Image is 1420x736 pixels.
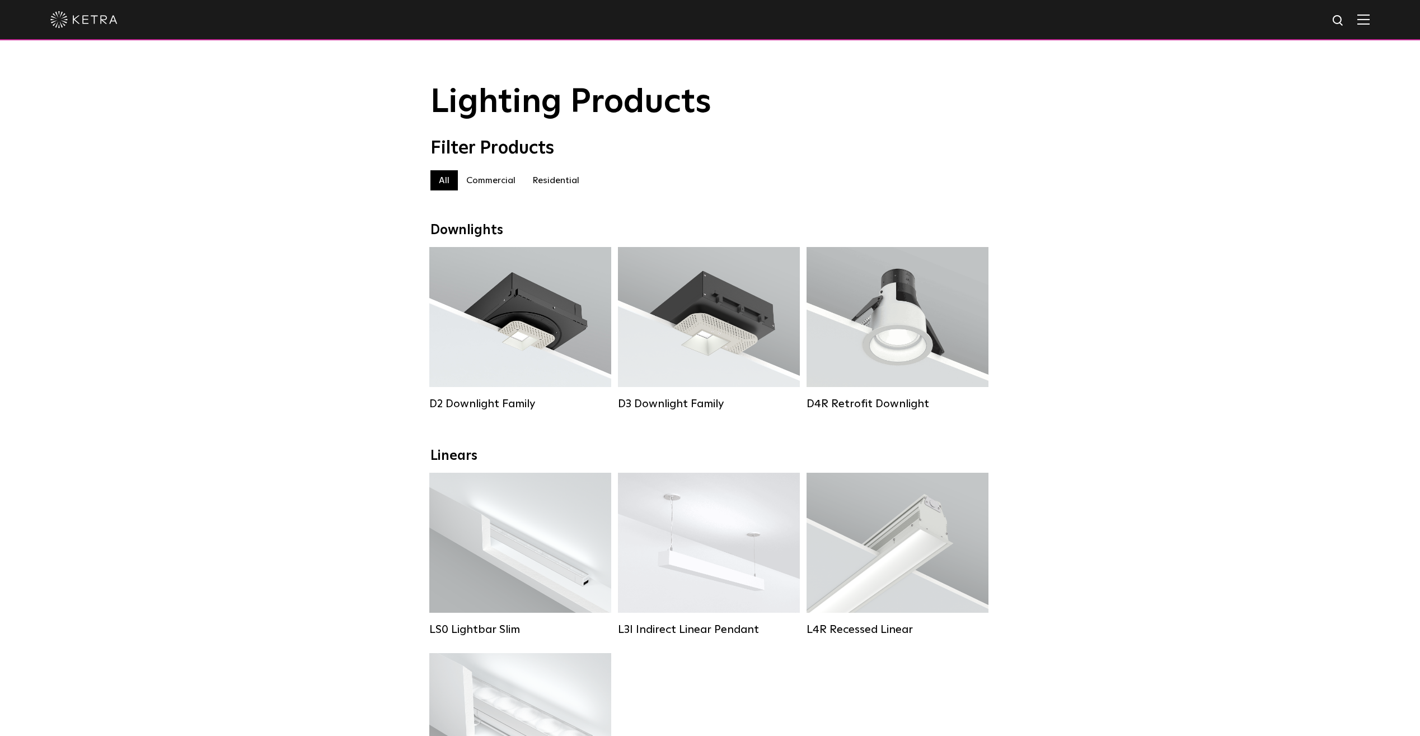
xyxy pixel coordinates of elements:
[430,138,990,159] div: Filter Products
[1332,14,1346,28] img: search icon
[429,397,611,411] div: D2 Downlight Family
[807,397,988,411] div: D4R Retrofit Downlight
[430,86,711,119] span: Lighting Products
[618,623,800,636] div: L3I Indirect Linear Pendant
[1357,14,1370,25] img: Hamburger%20Nav.svg
[618,397,800,411] div: D3 Downlight Family
[429,247,611,411] a: D2 Downlight Family Lumen Output:1200Colors:White / Black / Gloss Black / Silver / Bronze / Silve...
[50,11,118,28] img: ketra-logo-2019-white
[430,170,458,190] label: All
[430,222,990,239] div: Downlights
[618,247,800,411] a: D3 Downlight Family Lumen Output:700 / 900 / 1100Colors:White / Black / Silver / Bronze / Paintab...
[429,473,611,636] a: LS0 Lightbar Slim Lumen Output:200 / 350Colors:White / BlackControl:X96 Controller
[807,623,988,636] div: L4R Recessed Linear
[807,473,988,636] a: L4R Recessed Linear Lumen Output:400 / 600 / 800 / 1000Colors:White / BlackControl:Lutron Clear C...
[430,448,990,464] div: Linears
[429,623,611,636] div: LS0 Lightbar Slim
[524,170,588,190] label: Residential
[807,247,988,411] a: D4R Retrofit Downlight Lumen Output:800Colors:White / BlackBeam Angles:15° / 25° / 40° / 60°Watta...
[618,473,800,636] a: L3I Indirect Linear Pendant Lumen Output:400 / 600 / 800 / 1000Housing Colors:White / BlackContro...
[458,170,524,190] label: Commercial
